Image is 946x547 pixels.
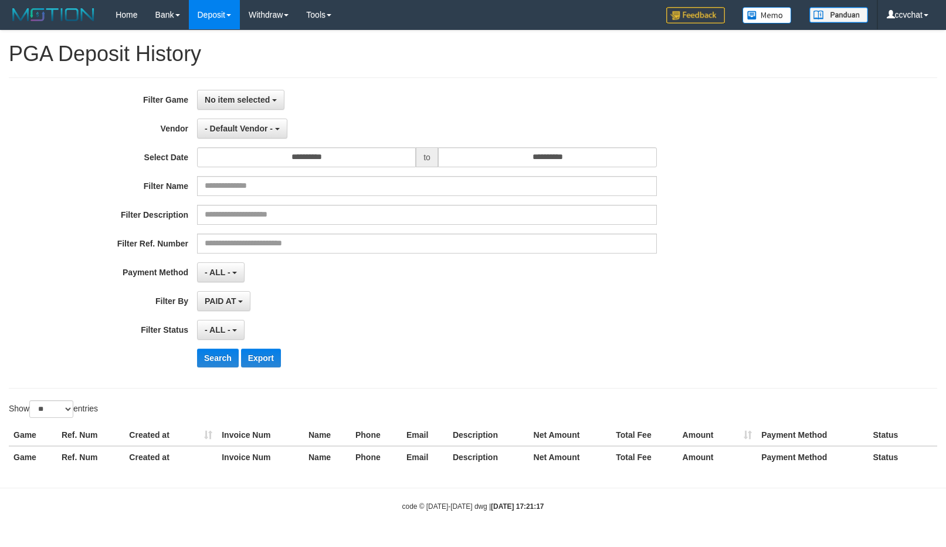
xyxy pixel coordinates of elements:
[416,147,438,167] span: to
[197,349,239,367] button: Search
[611,446,677,468] th: Total Fee
[217,424,304,446] th: Invoice Num
[351,446,402,468] th: Phone
[448,446,529,468] th: Description
[197,320,245,340] button: - ALL -
[491,502,544,511] strong: [DATE] 17:21:17
[205,296,236,306] span: PAID AT
[197,262,245,282] button: - ALL -
[448,424,529,446] th: Description
[869,446,938,468] th: Status
[678,424,757,446] th: Amount
[529,446,612,468] th: Net Amount
[197,291,250,311] button: PAID AT
[351,424,402,446] th: Phone
[304,424,351,446] th: Name
[205,95,270,104] span: No item selected
[9,6,98,23] img: MOTION_logo.png
[611,424,677,446] th: Total Fee
[402,502,544,511] small: code © [DATE]-[DATE] dwg |
[197,119,287,139] button: - Default Vendor -
[57,446,124,468] th: Ref. Num
[124,446,217,468] th: Created at
[666,7,725,23] img: Feedback.jpg
[29,400,73,418] select: Showentries
[757,424,868,446] th: Payment Method
[757,446,868,468] th: Payment Method
[217,446,304,468] th: Invoice Num
[124,424,217,446] th: Created at
[57,424,124,446] th: Ref. Num
[678,446,757,468] th: Amount
[9,424,57,446] th: Game
[742,7,792,23] img: Button%20Memo.svg
[205,268,230,277] span: - ALL -
[529,424,612,446] th: Net Amount
[205,325,230,335] span: - ALL -
[205,124,273,133] span: - Default Vendor -
[869,424,938,446] th: Status
[9,446,57,468] th: Game
[241,349,281,367] button: Export
[402,446,448,468] th: Email
[304,446,351,468] th: Name
[197,90,284,110] button: No item selected
[402,424,448,446] th: Email
[9,42,937,66] h1: PGA Deposit History
[9,400,98,418] label: Show entries
[809,7,868,23] img: panduan.png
